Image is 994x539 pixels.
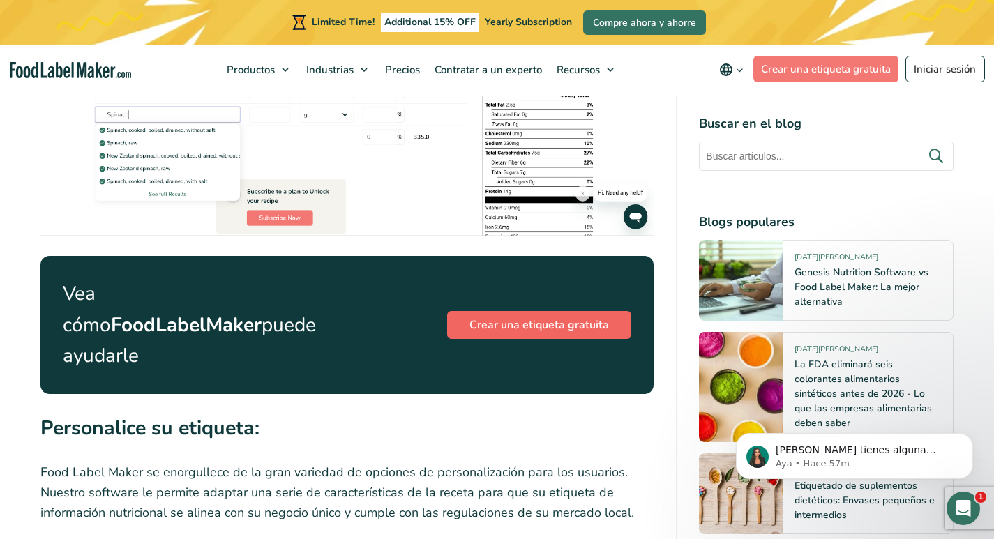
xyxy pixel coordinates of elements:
[715,404,994,501] iframe: Intercom notifications mensaje
[947,492,980,525] iframe: Intercom live chat
[111,312,262,338] strong: FoodLabelMaker
[795,358,932,430] a: La FDA eliminará seis colorantes alimentarios sintéticos antes de 2026 - Lo que las empresas alim...
[40,414,259,441] strong: Personalice su etiqueta:
[550,45,621,95] a: Recursos
[905,56,985,82] a: Iniciar sesión
[223,63,276,77] span: Productos
[552,63,601,77] span: Recursos
[312,15,375,29] span: Limited Time!
[430,63,543,77] span: Contratar a un experto
[299,45,375,95] a: Industrias
[302,63,355,77] span: Industrias
[381,63,421,77] span: Precios
[447,311,631,339] a: Crear una etiqueta gratuita
[378,45,424,95] a: Precios
[795,344,878,360] span: [DATE][PERSON_NAME]
[220,45,296,95] a: Productos
[583,10,706,35] a: Compre ahora y ahorre
[795,252,878,268] span: [DATE][PERSON_NAME]
[699,142,954,171] input: Buscar artículos...
[975,492,986,503] span: 1
[428,45,546,95] a: Contratar a un experto
[699,114,954,133] h4: Buscar en el blog
[485,15,572,29] span: Yearly Subscription
[63,278,316,372] p: Vea cómo puede ayudarle
[40,462,654,522] p: Food Label Maker se enorgullece de la gran variedad de opciones de personalización para los usuar...
[699,213,954,231] h4: Blogs populares
[381,13,479,32] span: Additional 15% OFF
[753,56,899,82] a: Crear una etiqueta gratuita
[795,266,928,308] a: Genesis Nutrition Software vs Food Label Maker: La mejor alternativa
